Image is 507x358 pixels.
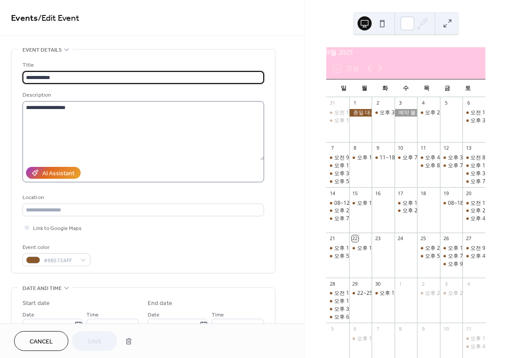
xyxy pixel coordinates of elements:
[22,299,50,308] div: Start date
[334,162,372,170] div: 오후 1~3, 이*환
[349,200,372,207] div: 오후 1~4, 전*민
[465,325,472,332] div: 11
[417,154,440,162] div: 오후 4~6, 이*은
[403,207,440,215] div: 오후 2~5, 장*섭
[42,169,75,178] div: AI Assistant
[326,245,349,252] div: 오후 12~2, 음*원
[334,200,371,207] div: 08~12시, 이*희
[26,167,81,179] button: AI Assistant
[326,170,349,177] div: 오후 3~5, 권*정
[397,190,404,196] div: 17
[465,100,472,106] div: 6
[349,335,372,343] div: 오후 1~4, 김*규
[462,162,485,170] div: 오후 12~2, 장*정
[465,190,472,196] div: 20
[329,100,336,106] div: 31
[397,325,404,332] div: 8
[326,252,349,260] div: 오후 5~9, 유*호
[357,290,430,297] div: 22~25시, [PERSON_NAME]*주
[462,200,485,207] div: 오전 11~1, 김*원
[462,178,485,185] div: 오후 7~9, 문*율
[86,310,99,320] span: Time
[352,235,358,242] div: 22
[329,190,336,196] div: 14
[395,154,418,162] div: 오후 7~9, 최*인
[30,337,53,347] span: Cancel
[326,298,349,305] div: 오후 12~2, 엄*슬
[416,79,437,97] div: 목
[403,200,447,207] div: 오후 12~2, 마**23
[333,79,354,97] div: 일
[11,10,38,27] a: Events
[462,245,485,252] div: 오전 9~12, 김*정
[440,200,463,207] div: 08~18시, 베스**립
[334,207,372,215] div: 오후 2~5, 서*샘
[375,79,395,97] div: 화
[417,252,440,260] div: 오후 5~7, 김*연
[334,305,372,313] div: 오후 3~6, 이*진
[395,207,418,215] div: 오후 2~5, 장*섭
[462,154,485,162] div: 오전 8~12, 강*식
[395,109,418,117] div: 예약 불가
[372,290,395,297] div: 오후 1~3, 이*란
[443,325,449,332] div: 10
[148,299,172,308] div: End date
[462,215,485,222] div: 오후 4~7, 이*섭
[374,325,381,332] div: 7
[448,260,488,268] div: 오후 9~12, 방*서
[357,200,395,207] div: 오후 1~4, 전*민
[465,280,472,287] div: 4
[349,290,372,297] div: 22~25시, 김*주
[443,280,449,287] div: 3
[326,109,349,117] div: 오전 11~1, 길*군
[329,280,336,287] div: 28
[352,190,358,196] div: 15
[437,79,458,97] div: 금
[372,154,395,162] div: 11~18시, 김*민
[334,313,372,321] div: 오후 6~9, 이*연
[326,215,349,222] div: 오후 7~10, 이*윤
[443,145,449,151] div: 12
[443,190,449,196] div: 19
[458,79,478,97] div: 토
[22,45,62,55] span: Event details
[420,325,426,332] div: 9
[212,310,224,320] span: Time
[334,215,411,222] div: 오후 7~10, 이*[PERSON_NAME]
[22,90,262,100] div: Description
[349,245,372,252] div: 오후 1~3, 최*은
[420,280,426,287] div: 2
[440,252,463,260] div: 오후 7~9, 주*정
[403,154,476,162] div: 오후 7~9, [PERSON_NAME]*인
[334,290,378,297] div: 오전 10~12, 문*민
[326,200,349,207] div: 08~12시, 이*희
[425,252,496,260] div: 오후 5~7, [PERSON_NAME]연
[326,154,349,162] div: 오전 9~11, 정*정
[448,154,485,162] div: 오후 3~6, 이*인
[352,325,358,332] div: 6
[374,235,381,242] div: 23
[326,47,485,58] div: 9월 2025
[14,331,68,351] a: Cancel
[374,280,381,287] div: 30
[352,100,358,106] div: 1
[380,154,453,162] div: 11~18시, [PERSON_NAME]*민
[440,290,463,297] div: 오후 2~8, 장*현
[397,235,404,242] div: 24
[334,245,375,252] div: 오후 12~2, 음*원
[443,100,449,106] div: 5
[425,109,471,117] div: 오후 2~6, 스토**인
[417,245,440,252] div: 오후 2~4, 김*선
[395,200,418,207] div: 오후 12~2, 마**23
[352,145,358,151] div: 8
[357,335,431,343] div: 오후 1~4, [PERSON_NAME]*규
[334,178,372,185] div: 오후 5~7, 문*민
[462,170,485,177] div: 오후 3~6, 김*진
[448,290,485,297] div: 오후 2~8, 장*현
[440,162,463,170] div: 오후 7~10, 이*윤
[397,145,404,151] div: 10
[440,260,463,268] div: 오후 9~12, 방*서
[440,154,463,162] div: 오후 3~6, 이*인
[420,100,426,106] div: 4
[22,60,262,70] div: Title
